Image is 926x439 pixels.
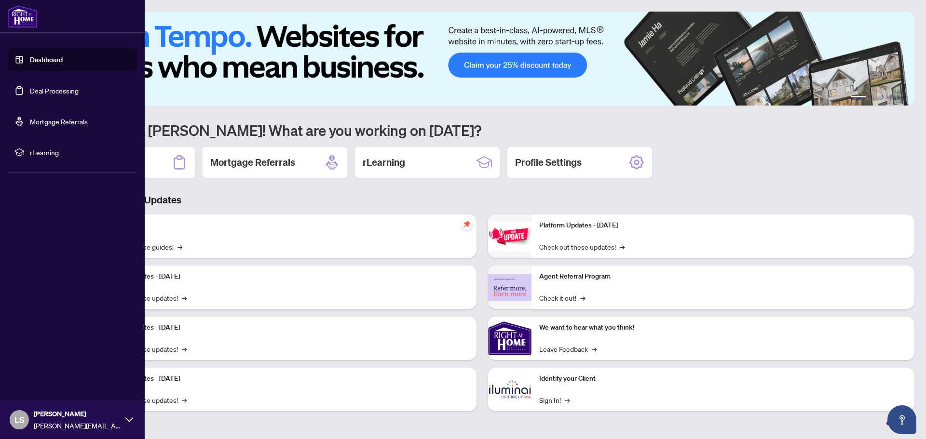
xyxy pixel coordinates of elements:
a: Deal Processing [30,86,79,95]
span: → [177,241,182,252]
a: Check it out!→ [539,293,585,303]
h3: Brokerage & Industry Updates [50,193,914,207]
img: We want to hear what you think! [488,317,531,360]
a: Check out these updates!→ [539,241,625,252]
button: Open asap [887,405,916,434]
button: 6 [901,96,905,100]
img: Identify your Client [488,368,531,411]
p: Identify your Client [539,373,907,384]
p: We want to hear what you think! [539,322,907,333]
img: Slide 0 [50,12,914,106]
h2: Mortgage Referrals [210,156,295,169]
button: 3 [878,96,882,100]
span: [PERSON_NAME][EMAIL_ADDRESS][PERSON_NAME][DOMAIN_NAME] [34,420,121,431]
span: → [592,344,597,354]
span: → [182,293,187,303]
span: → [182,344,187,354]
h2: Profile Settings [515,156,582,169]
button: 2 [870,96,874,100]
h2: rLearning [363,156,405,169]
a: Leave Feedback→ [539,344,597,354]
button: 4 [885,96,889,100]
span: → [565,395,570,405]
p: Self-Help [101,220,469,231]
h1: Welcome back [PERSON_NAME]! What are you working on [DATE]? [50,121,914,139]
span: → [580,293,585,303]
p: Agent Referral Program [539,271,907,282]
img: logo [8,5,38,28]
a: Sign In!→ [539,395,570,405]
a: Dashboard [30,55,63,64]
span: → [182,395,187,405]
span: LS [14,413,25,426]
a: Mortgage Referrals [30,117,88,126]
img: Platform Updates - June 23, 2025 [488,221,531,252]
p: Platform Updates - [DATE] [101,373,469,384]
span: → [620,241,625,252]
p: Platform Updates - [DATE] [539,220,907,231]
button: 5 [893,96,897,100]
p: Platform Updates - [DATE] [101,322,469,333]
span: [PERSON_NAME] [34,409,121,419]
p: Platform Updates - [DATE] [101,271,469,282]
button: 1 [851,96,866,100]
span: rLearning [30,147,130,158]
span: pushpin [461,218,473,230]
img: Agent Referral Program [488,274,531,301]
